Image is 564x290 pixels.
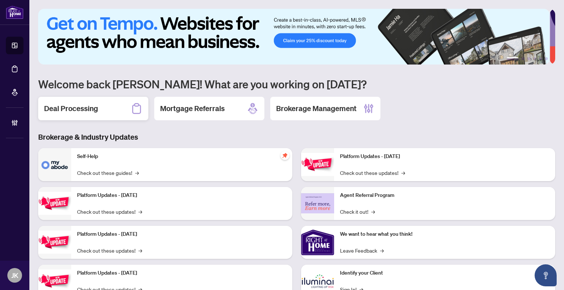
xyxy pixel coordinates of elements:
[38,132,555,142] h3: Brokerage & Industry Updates
[38,148,71,181] img: Self-Help
[38,77,555,91] h1: Welcome back [PERSON_NAME]! What are you working on [DATE]?
[545,57,548,60] button: 6
[77,153,286,161] p: Self-Help
[340,208,375,216] a: Check it out!→
[527,57,530,60] button: 3
[276,103,357,114] h2: Brokerage Management
[340,269,549,277] p: Identify your Client
[38,9,550,65] img: Slide 0
[77,169,139,177] a: Check out these guides!→
[301,226,334,259] img: We want to hear what you think!
[77,191,286,199] p: Platform Updates - [DATE]
[401,169,405,177] span: →
[11,270,18,280] span: JK
[160,103,225,114] h2: Mortgage Referrals
[138,246,142,254] span: →
[77,246,142,254] a: Check out these updates!→
[38,231,71,254] img: Platform Updates - July 21, 2025
[533,57,536,60] button: 4
[77,269,286,277] p: Platform Updates - [DATE]
[38,192,71,215] img: Platform Updates - September 16, 2025
[340,191,549,199] p: Agent Referral Program
[340,246,384,254] a: Leave Feedback→
[6,5,23,19] img: logo
[535,264,557,286] button: Open asap
[138,208,142,216] span: →
[135,169,139,177] span: →
[281,151,289,160] span: pushpin
[77,208,142,216] a: Check out these updates!→
[521,57,524,60] button: 2
[371,208,375,216] span: →
[340,230,549,238] p: We want to hear what you think!
[44,103,98,114] h2: Deal Processing
[507,57,518,60] button: 1
[380,246,384,254] span: →
[340,153,549,161] p: Platform Updates - [DATE]
[77,230,286,238] p: Platform Updates - [DATE]
[539,57,542,60] button: 5
[340,169,405,177] a: Check out these updates!→
[301,153,334,176] img: Platform Updates - June 23, 2025
[301,193,334,213] img: Agent Referral Program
